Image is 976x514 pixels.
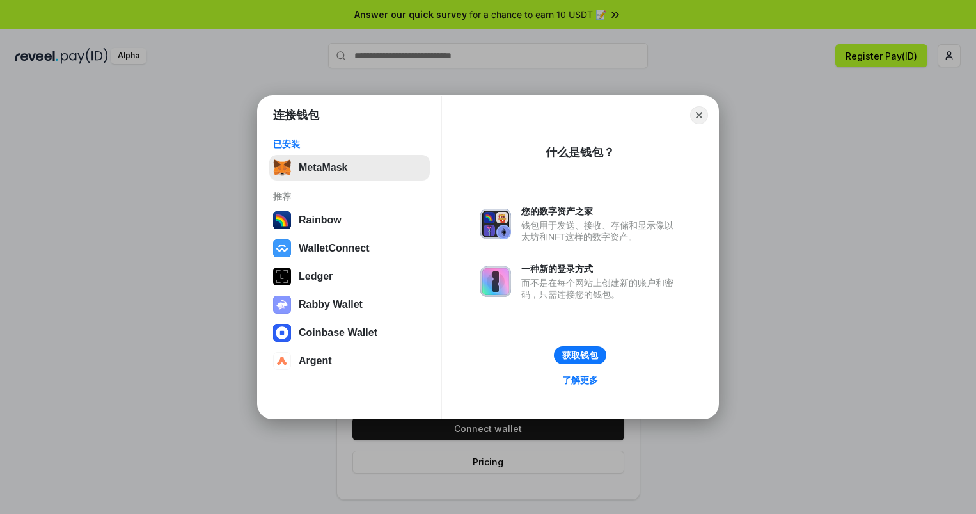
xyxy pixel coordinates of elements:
button: 获取钱包 [554,346,606,364]
div: 获取钱包 [562,349,598,361]
div: 您的数字资产之家 [521,205,680,217]
img: svg+xml,%3Csvg%20width%3D%2228%22%20height%3D%2228%22%20viewBox%3D%220%200%2028%2028%22%20fill%3D... [273,239,291,257]
div: 而不是在每个网站上创建新的账户和密码，只需连接您的钱包。 [521,277,680,300]
div: 什么是钱包？ [546,145,615,160]
img: svg+xml,%3Csvg%20xmlns%3D%22http%3A%2F%2Fwww.w3.org%2F2000%2Fsvg%22%20fill%3D%22none%22%20viewBox... [273,296,291,314]
div: 推荐 [273,191,426,202]
button: Argent [269,348,430,374]
img: svg+xml,%3Csvg%20width%3D%2228%22%20height%3D%2228%22%20viewBox%3D%220%200%2028%2028%22%20fill%3D... [273,352,291,370]
img: svg+xml,%3Csvg%20xmlns%3D%22http%3A%2F%2Fwww.w3.org%2F2000%2Fsvg%22%20width%3D%2228%22%20height%3... [273,268,291,285]
div: Coinbase Wallet [299,327,377,339]
img: svg+xml,%3Csvg%20xmlns%3D%22http%3A%2F%2Fwww.w3.org%2F2000%2Fsvg%22%20fill%3D%22none%22%20viewBox... [480,266,511,297]
div: Ledger [299,271,333,282]
button: Coinbase Wallet [269,320,430,346]
button: Ledger [269,264,430,289]
div: Rabby Wallet [299,299,363,310]
img: svg+xml,%3Csvg%20xmlns%3D%22http%3A%2F%2Fwww.w3.org%2F2000%2Fsvg%22%20fill%3D%22none%22%20viewBox... [480,209,511,239]
div: WalletConnect [299,243,370,254]
div: Argent [299,355,332,367]
div: 了解更多 [562,374,598,386]
div: 已安装 [273,138,426,150]
button: Rainbow [269,207,430,233]
button: WalletConnect [269,236,430,261]
img: svg+xml,%3Csvg%20width%3D%2228%22%20height%3D%2228%22%20viewBox%3D%220%200%2028%2028%22%20fill%3D... [273,324,291,342]
button: MetaMask [269,155,430,181]
div: MetaMask [299,162,347,173]
div: Rainbow [299,214,342,226]
img: svg+xml,%3Csvg%20width%3D%22120%22%20height%3D%22120%22%20viewBox%3D%220%200%20120%20120%22%20fil... [273,211,291,229]
h1: 连接钱包 [273,108,319,123]
button: Rabby Wallet [269,292,430,317]
div: 钱包用于发送、接收、存储和显示像以太坊和NFT这样的数字资产。 [521,220,680,243]
button: Close [690,106,708,124]
img: svg+xml,%3Csvg%20fill%3D%22none%22%20height%3D%2233%22%20viewBox%3D%220%200%2035%2033%22%20width%... [273,159,291,177]
div: 一种新的登录方式 [521,263,680,275]
a: 了解更多 [555,372,606,389]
